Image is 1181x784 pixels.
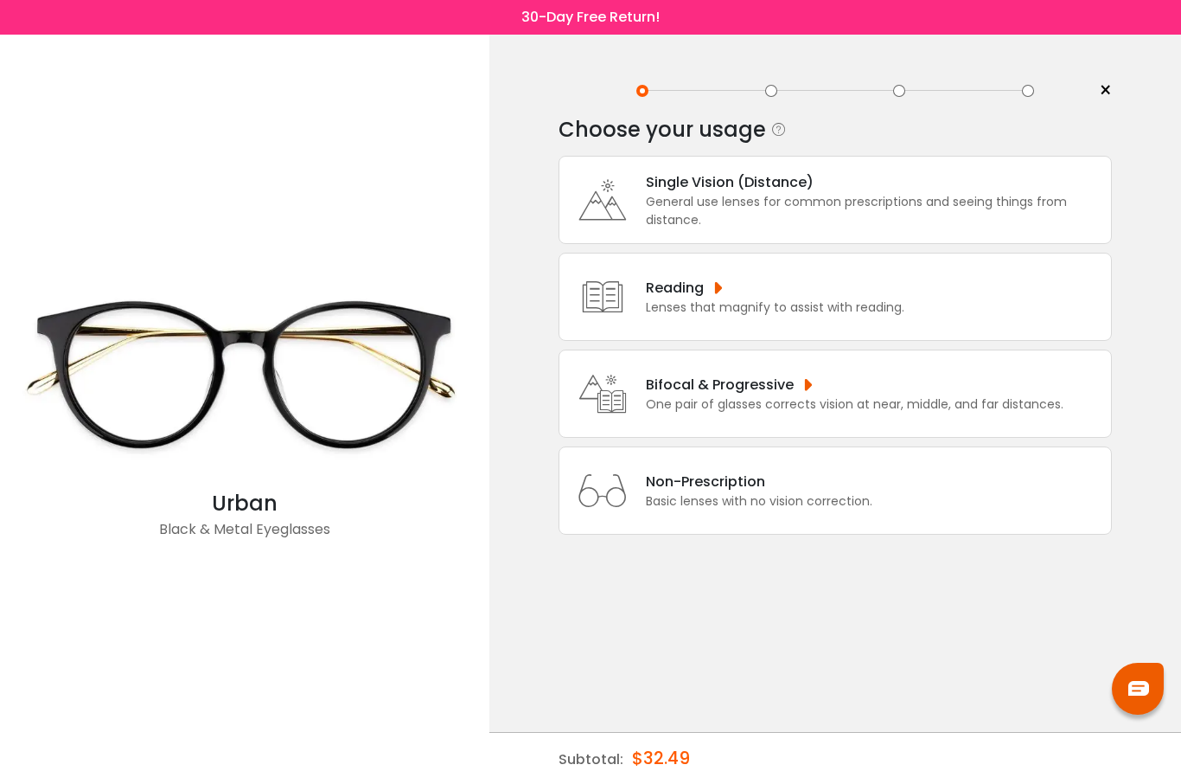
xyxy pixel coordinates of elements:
[646,492,872,511] div: Basic lenses with no vision correction.
[1128,681,1149,696] img: chat
[646,193,1102,229] div: General use lenses for common prescriptions and seeing things from distance.
[9,519,481,554] div: Black & Metal Eyeglasses
[646,395,1063,414] div: One pair of glasses corrects vision at near, middle, and far distances.
[632,733,690,783] div: $32.49
[646,374,1063,395] div: Bifocal & Progressive
[646,299,904,317] div: Lenses that magnify to assist with reading.
[9,488,481,519] div: Urban
[1086,78,1112,104] a: ×
[1099,78,1112,104] span: ×
[559,112,766,147] div: Choose your usage
[646,471,872,492] div: Non-Prescription
[646,277,904,299] div: Reading
[9,252,481,488] img: Black Urban - Metal Eyeglasses
[646,171,1102,193] div: Single Vision (Distance)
